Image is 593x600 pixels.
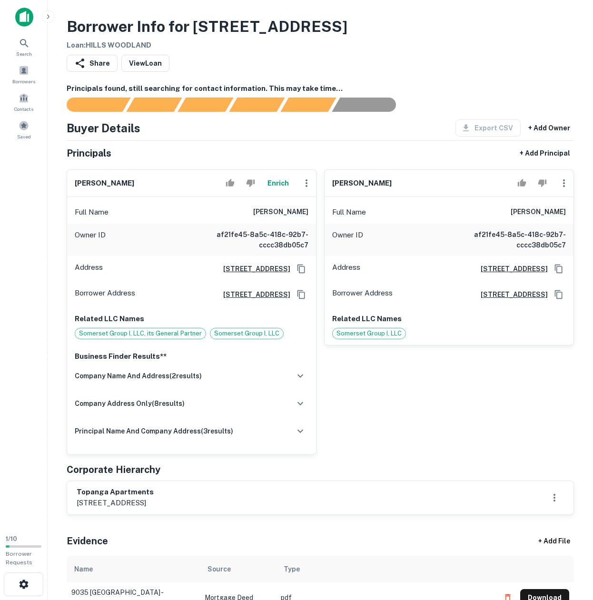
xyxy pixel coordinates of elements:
th: Name [67,556,200,582]
a: Borrowers [3,61,45,87]
a: [STREET_ADDRESS] [473,264,548,274]
span: Contacts [14,105,33,113]
img: capitalize-icon.png [15,8,33,27]
button: Copy Address [294,262,308,276]
div: Documents found, AI parsing details... [178,98,233,112]
button: Copy Address [552,262,566,276]
h6: company name and address ( 2 results) [75,371,202,381]
h6: topanga apartments [77,487,154,498]
div: Source [208,563,231,575]
span: Borrowers [12,78,35,85]
a: Contacts [3,89,45,115]
a: ViewLoan [121,55,169,72]
button: Accept [514,174,530,193]
p: Business Finder Results** [75,351,308,362]
p: [STREET_ADDRESS] [77,497,154,509]
span: Somerset Group I, LLC, its General Partner [75,329,206,338]
p: Full Name [332,207,366,218]
button: + Add Principal [516,145,574,162]
th: Type [276,556,494,582]
button: Accept [222,174,238,193]
a: Search [3,34,45,59]
h6: af21fe45-8a5c-418c-92b7-cccc38db05c7 [194,229,308,250]
h6: af21fe45-8a5c-418c-92b7-cccc38db05c7 [452,229,566,250]
p: Related LLC Names [75,313,308,325]
h6: principal name and company address ( 3 results) [75,426,233,436]
p: Full Name [75,207,109,218]
button: Share [67,55,118,72]
h6: Principals found, still searching for contact information. This may take time... [67,83,574,94]
span: Somerset Group I, LLC [333,329,405,338]
div: + Add File [521,533,587,550]
p: Borrower Address [332,287,393,302]
h4: Buyer Details [67,119,140,137]
h6: [PERSON_NAME] [332,178,392,189]
button: Copy Address [552,287,566,302]
h6: [PERSON_NAME] [253,207,308,218]
h6: [PERSON_NAME] [511,207,566,218]
p: Address [332,262,360,276]
a: [STREET_ADDRESS] [216,289,290,300]
h6: [PERSON_NAME] [75,178,134,189]
button: Copy Address [294,287,308,302]
p: Borrower Address [75,287,135,302]
p: Related LLC Names [332,313,566,325]
button: Reject [242,174,259,193]
a: Saved [3,117,45,142]
div: Name [74,563,93,575]
a: [STREET_ADDRESS] [473,289,548,300]
span: Saved [17,133,31,140]
h3: Borrower Info for [STREET_ADDRESS] [67,15,347,38]
th: Source [200,556,276,582]
h6: Loan : HILLS WOODLAND [67,40,347,51]
h5: Principals [67,146,111,160]
div: Type [284,563,300,575]
button: Enrich [263,174,293,193]
div: Principals found, still searching for contact information. This may take time... [280,98,336,112]
span: 1 / 10 [6,535,17,542]
span: Borrower Requests [6,551,32,566]
a: [STREET_ADDRESS] [216,264,290,274]
button: + Add Owner [524,119,574,137]
button: Reject [534,174,551,193]
div: AI fulfillment process complete. [332,98,407,112]
div: Principals found, AI now looking for contact information... [229,98,285,112]
span: Somerset Group I, LLC [210,329,283,338]
h5: Corporate Hierarchy [67,462,160,477]
div: Your request is received and processing... [126,98,182,112]
div: Sending borrower request to AI... [55,98,127,112]
h6: company address only ( 8 results) [75,398,185,409]
p: Owner ID [75,229,106,250]
h5: Evidence [67,534,108,548]
p: Owner ID [332,229,363,250]
p: Address [75,262,103,276]
span: Search [16,50,32,58]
